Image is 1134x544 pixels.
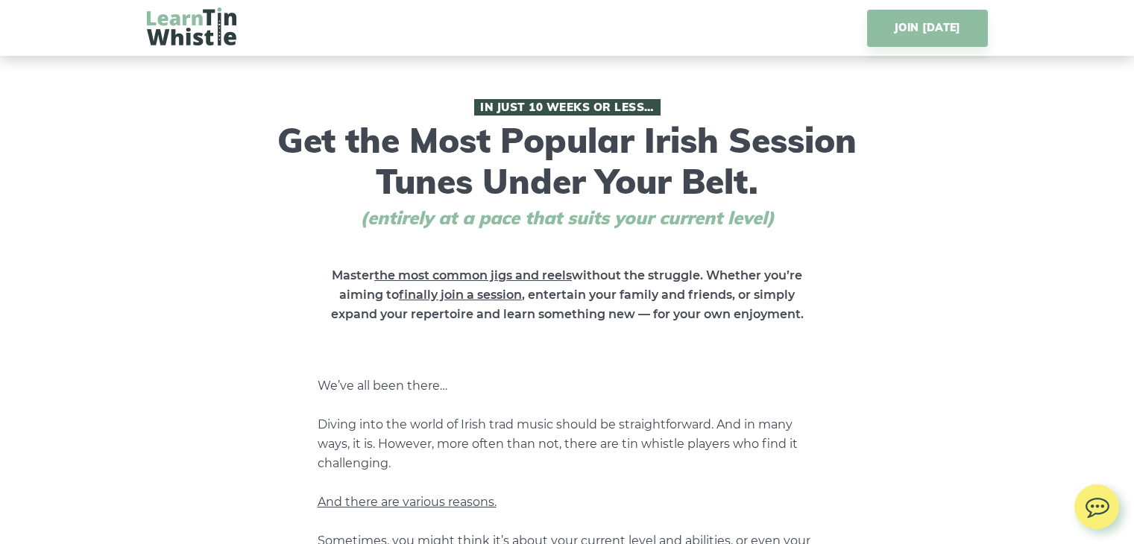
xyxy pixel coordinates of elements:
[374,268,572,282] span: the most common jigs and reels
[867,10,987,47] a: JOIN [DATE]
[331,268,804,321] strong: Master without the struggle. Whether you’re aiming to , entertain your family and friends, or sim...
[147,7,236,45] img: LearnTinWhistle.com
[399,288,522,302] span: finally join a session
[273,99,862,229] h1: Get the Most Popular Irish Session Tunes Under Your Belt.
[1074,484,1119,522] img: chat.svg
[318,495,497,509] span: And there are various reasons.
[333,207,802,229] span: (entirely at a pace that suits your current level)
[474,99,661,116] span: In Just 10 Weeks or Less…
